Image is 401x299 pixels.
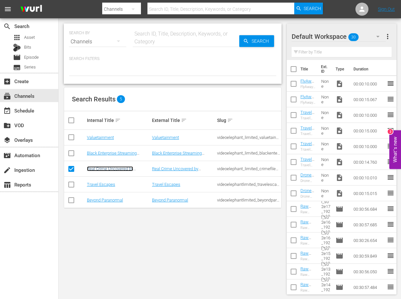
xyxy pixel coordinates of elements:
[3,78,11,85] span: Create
[217,135,280,140] div: videoelephant_limited_valuetainment_1
[350,60,389,78] th: Duration
[3,181,11,189] span: Reports
[387,283,394,291] span: reorder
[69,56,276,62] p: Search Filters:
[300,163,316,167] div: Travel Escapes Summer 15 Seconds
[87,116,150,124] div: Internal Title
[336,252,343,260] span: Episode
[300,226,316,230] div: Raw Travel: [GEOGRAPHIC_DATA]
[336,80,343,88] span: Video
[319,123,333,139] td: None
[300,147,316,152] div: Travel Escapes Summer 10 Seconds
[300,273,316,277] div: Raw Travel: [GEOGRAPHIC_DATA]
[319,170,333,186] td: None
[24,44,31,51] span: Bits
[24,34,35,41] span: Asset
[387,236,394,244] span: reorder
[336,268,343,276] span: Episode
[351,139,387,154] td: 00:00:10.000
[300,204,314,243] a: Raw Travel S02E17 (Raw Travel S02E17 (VARIANT))
[351,264,387,279] td: 00:30:56.050
[300,235,314,250] a: Raw Travel S02E16
[300,241,316,246] div: Raw Travel: [GEOGRAPHIC_DATA]
[217,198,280,202] div: videoelephantlimited_beyondparanormal_1
[300,100,316,105] div: FlyAway Travel Escapes 15 Seconds
[387,127,394,134] span: reorder
[13,34,21,41] span: Asset
[227,117,233,123] span: sort
[388,129,393,134] div: 2
[378,7,395,12] a: Sign Out
[3,136,11,144] span: Overlays
[300,132,316,136] div: Travel Escapes Water 15 Seconds
[387,220,394,228] span: reorder
[87,182,115,187] a: Travel Escapes
[152,151,204,160] a: Black Enterprise Streaming Network
[300,219,314,259] a: Raw Travel S02E16 (Raw Travel S02E16 (VARIANT))
[351,107,387,123] td: 00:00:10.000
[336,158,343,166] span: Video
[152,116,215,124] div: External Title
[292,27,386,46] div: Default Workspace
[3,22,11,30] span: Search
[319,107,333,123] td: None
[387,80,394,87] span: reorder
[13,53,21,61] span: Episode
[300,194,316,199] div: Drone Shot Travel Escapes 15 Seconds
[387,173,394,181] span: reorder
[300,157,315,191] a: Travel Escapes Summer 15 Seconds
[87,166,146,176] a: Real Crime Uncovered by VideoElephant (PKA Crime Files)
[384,33,392,40] span: more_vert
[387,205,394,213] span: reorder
[217,151,280,156] div: videoelephant_limited_blackenterprisestreamingnetwork_1
[72,95,116,103] span: Search Results
[300,79,316,108] a: FlyAway Travel Escapes 10 Seconds
[387,142,394,150] span: reorder
[24,54,39,61] span: Episode
[332,60,350,78] th: Type
[13,64,21,71] span: Series
[387,189,394,197] span: reorder
[351,76,387,92] td: 00:00:10.000
[319,232,333,248] td: raw_travel_s02e16_1920x1080_en
[319,139,333,154] td: None
[336,221,343,229] span: Episode
[351,154,387,170] td: 00:00:14.760
[300,288,316,292] div: Raw Travel: Magical [GEOGRAPHIC_DATA]
[13,44,21,52] div: Bits
[319,186,333,201] td: None
[3,152,11,159] span: Automation
[351,248,387,264] td: 00:30:59.849
[115,117,121,123] span: sort
[336,127,343,135] span: Video
[300,126,315,155] a: Travel Escapes Water 15 Seconds
[319,279,333,295] td: raw_travel_s02e14_1920x1080_en
[319,154,333,170] td: None
[87,135,114,140] a: Valuetainment
[69,33,126,51] div: Channels
[87,151,139,160] a: Black Enterprise Streaming Network
[294,3,323,14] button: Search
[317,60,332,78] th: Ext. ID
[351,232,387,248] td: 00:30:26.654
[181,117,187,123] span: sort
[3,122,11,129] span: VOD
[351,170,387,186] td: 00:00:10.010
[300,85,316,89] div: FlyAway Travel Escapes 10 Seconds
[4,5,12,13] span: menu
[387,252,394,260] span: reorder
[300,94,316,124] a: FlyAway Travel Escapes 15 Seconds
[300,179,316,183] div: Drone Shot Travel Escapes 10 Seconds
[387,267,394,275] span: reorder
[389,130,401,169] button: Open Feedback Widget
[16,2,47,17] img: ans4CAIJ8jUAAAAAAAAAAAAAAAAAAAAAAAAgQb4GAAAAAAAAAAAAAAAAAAAAAAAAJMjXAAAAAAAAAAAAAAAAAAAAAAAAgAT5G...
[300,210,316,214] div: Raw Travel: Shopping With a Purpose
[249,35,274,47] span: Search
[239,35,274,47] button: Search
[349,30,359,44] span: 30
[300,116,316,120] div: Travel Escapes Water 10 Seconds_1
[300,172,314,207] a: Drone Shot Travel Escapes 10 Seconds
[387,95,394,103] span: reorder
[336,174,343,182] span: Video
[3,107,11,115] span: Schedule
